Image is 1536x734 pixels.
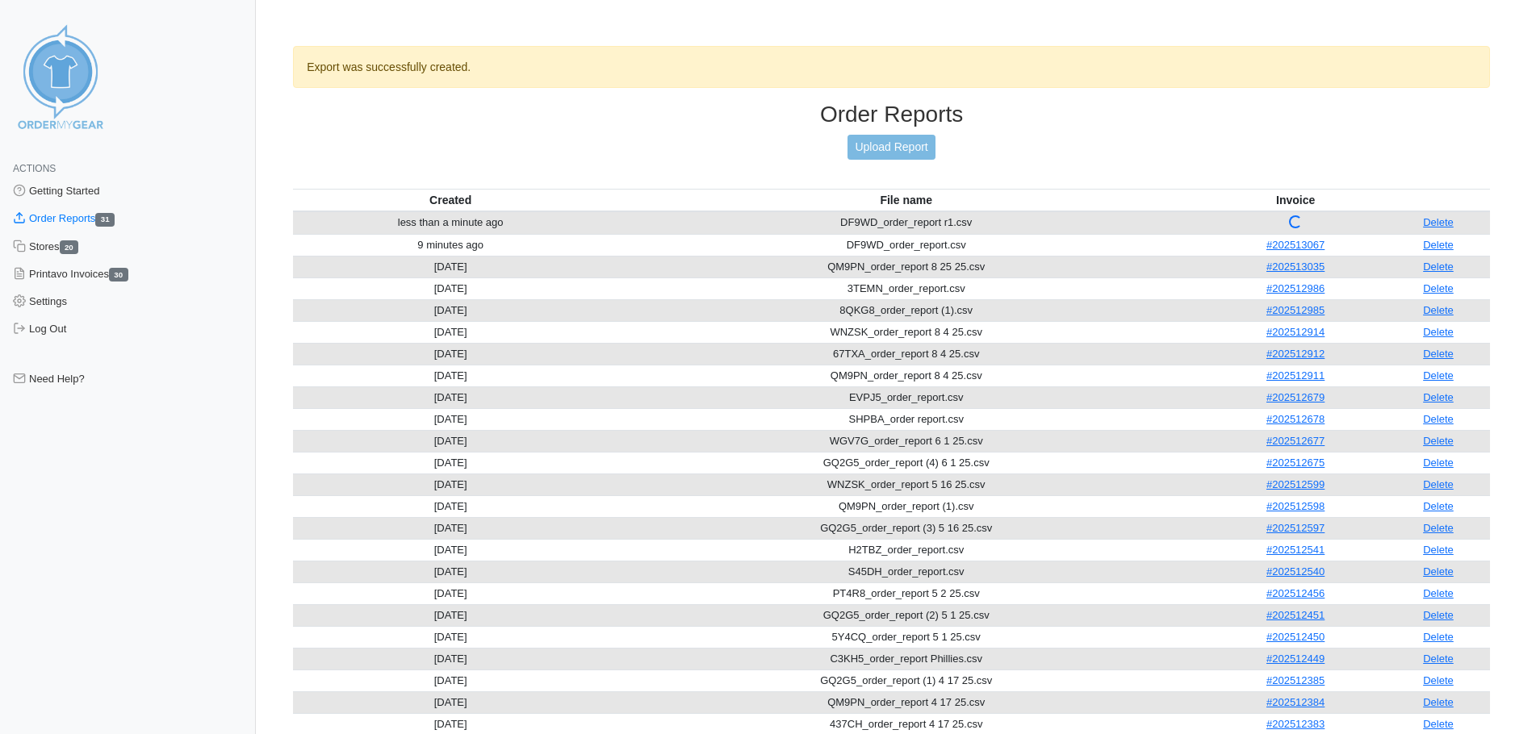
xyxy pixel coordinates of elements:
[1423,304,1454,316] a: Delete
[293,517,608,539] td: [DATE]
[608,365,1204,386] td: QM9PN_order_report 8 4 25.csv
[1423,544,1454,556] a: Delete
[293,299,608,321] td: [DATE]
[1423,435,1454,447] a: Delete
[1423,718,1454,730] a: Delete
[1266,435,1325,447] a: #202512677
[1423,500,1454,512] a: Delete
[1423,587,1454,599] a: Delete
[1266,544,1325,556] a: #202512541
[293,46,1490,88] div: Export was successfully created.
[608,473,1204,495] td: WNZSK_order_report 5 16 25.csv
[1266,587,1325,599] a: #202512456
[608,299,1204,321] td: 8QKG8_order_report (1).csv
[1266,674,1325,686] a: #202512385
[1266,457,1325,469] a: #202512675
[1266,522,1325,534] a: #202512597
[1266,326,1325,338] a: #202512914
[293,211,608,235] td: less than a minute ago
[1266,261,1325,273] a: #202513035
[608,452,1204,473] td: GQ2G5_order_report (4) 6 1 25.csv
[293,430,608,452] td: [DATE]
[1266,500,1325,512] a: #202512598
[608,539,1204,561] td: H2TBZ_order_report.csv
[608,234,1204,256] td: DF9WD_order_report.csv
[1423,348,1454,360] a: Delete
[109,268,128,282] span: 30
[95,213,115,227] span: 31
[293,343,608,365] td: [DATE]
[608,189,1204,211] th: File name
[293,256,608,277] td: [DATE]
[293,473,608,495] td: [DATE]
[293,365,608,386] td: [DATE]
[1423,261,1454,273] a: Delete
[293,234,608,256] td: 9 minutes ago
[1423,522,1454,534] a: Delete
[608,648,1204,669] td: C3KH5_order_report Phillies.csv
[1423,239,1454,251] a: Delete
[60,240,79,254] span: 20
[293,691,608,713] td: [DATE]
[1266,718,1325,730] a: #202512383
[1266,348,1325,360] a: #202512912
[1423,696,1454,708] a: Delete
[293,648,608,669] td: [DATE]
[1423,478,1454,490] a: Delete
[1423,631,1454,643] a: Delete
[293,539,608,561] td: [DATE]
[1423,674,1454,686] a: Delete
[1423,413,1454,425] a: Delete
[608,430,1204,452] td: WGV7G_order_report 6 1 25.csv
[293,189,608,211] th: Created
[848,135,935,160] a: Upload Report
[293,386,608,408] td: [DATE]
[293,669,608,691] td: [DATE]
[1423,653,1454,665] a: Delete
[1423,282,1454,294] a: Delete
[608,343,1204,365] td: 67TXA_order_report 8 4 25.csv
[1423,565,1454,578] a: Delete
[608,582,1204,604] td: PT4R8_order_report 5 2 25.csv
[293,101,1490,128] h3: Order Reports
[1423,391,1454,403] a: Delete
[1266,631,1325,643] a: #202512450
[608,211,1204,235] td: DF9WD_order_report r1.csv
[293,582,608,604] td: [DATE]
[608,256,1204,277] td: QM9PN_order_report 8 25 25.csv
[608,561,1204,582] td: S45DH_order_report.csv
[608,626,1204,648] td: 5Y4CQ_order_report 5 1 25.csv
[1266,282,1325,294] a: #202512986
[1423,457,1454,469] a: Delete
[1266,391,1325,403] a: #202512679
[1266,565,1325,578] a: #202512540
[1423,609,1454,621] a: Delete
[1266,239,1325,251] a: #202513067
[608,517,1204,539] td: GQ2G5_order_report (3) 5 16 25.csv
[1266,696,1325,708] a: #202512384
[293,626,608,648] td: [DATE]
[608,321,1204,343] td: WNZSK_order_report 8 4 25.csv
[293,495,608,517] td: [DATE]
[1266,653,1325,665] a: #202512449
[608,604,1204,626] td: GQ2G5_order_report (2) 5 1 25.csv
[1266,478,1325,490] a: #202512599
[1266,413,1325,425] a: #202512678
[293,561,608,582] td: [DATE]
[608,669,1204,691] td: GQ2G5_order_report (1) 4 17 25.csv
[13,163,56,174] span: Actions
[608,408,1204,430] td: SHPBA_order report.csv
[608,386,1204,408] td: EVPJ5_order_report.csv
[1204,189,1387,211] th: Invoice
[608,495,1204,517] td: QM9PN_order_report (1).csv
[293,277,608,299] td: [DATE]
[1423,216,1454,228] a: Delete
[608,277,1204,299] td: 3TEMN_order_report.csv
[293,321,608,343] td: [DATE]
[1266,369,1325,382] a: #202512911
[1423,369,1454,382] a: Delete
[608,691,1204,713] td: QM9PN_order_report 4 17 25.csv
[1423,326,1454,338] a: Delete
[1266,609,1325,621] a: #202512451
[293,452,608,473] td: [DATE]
